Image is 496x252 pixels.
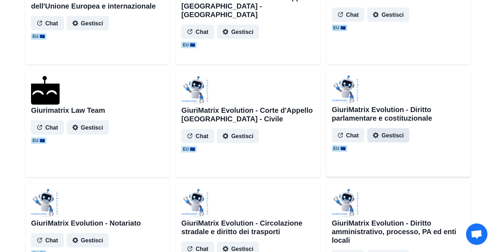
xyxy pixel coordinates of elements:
[31,16,64,30] button: Chat
[332,128,365,142] button: Chat
[31,106,105,115] h2: Giurimatrix Law Team
[181,146,197,152] span: EU 🇪🇺
[332,145,347,152] span: EU 🇪🇺
[181,129,214,143] button: Chat
[31,120,64,135] button: Chat
[466,223,487,245] div: Aprire la chat
[31,33,46,40] span: EU 🇪🇺
[332,75,360,104] img: user%2F1706%2F27c7cdc0-d866-40fb-a474-c05f71468bfe
[332,105,465,122] h2: GiuriMatrix Evolution - Diritto parlamentare e costituzionale
[332,7,365,22] button: Chat
[181,106,314,123] h2: GiuriMatrix Evolution - Corte d'Appello [GEOGRAPHIC_DATA] - Civile
[31,189,60,217] img: user%2F1706%2Fba86f0d1-37f4-440a-b81d-53c5c74e75d3
[367,7,409,22] button: Gestisci
[181,76,210,105] img: user%2F1706%2F07b793e1-8be9-4e6b-9d42-882e0709df3b
[332,189,360,217] img: user%2F1706%2F138519d9-6959-489d-838d-a997749d0cc4
[31,219,141,227] h2: GiuriMatrix Evolution - Notariato
[332,219,465,245] h2: GiuriMatrix Evolution - Diritto amministrativo, processo, PA ed enti locali
[332,25,347,31] span: EU 🇪🇺
[67,233,109,247] button: Gestisci
[31,137,46,144] span: EU 🇪🇺
[181,219,314,236] h2: GiuriMatrix Evolution - Circolazione stradale e diritto dei trasporti
[181,25,214,39] button: Chat
[67,16,109,30] button: Gestisci
[217,129,259,143] button: Gestisci
[31,76,60,105] img: agenthostmascotdark.ico
[31,233,64,247] button: Chat
[67,120,109,135] button: Gestisci
[181,189,210,217] img: user%2F1706%2F956685fc-f205-4c80-b0f6-c10f67571c01
[367,128,409,142] button: Gestisci
[181,42,197,48] span: EU 🇪🇺
[217,25,259,39] button: Gestisci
